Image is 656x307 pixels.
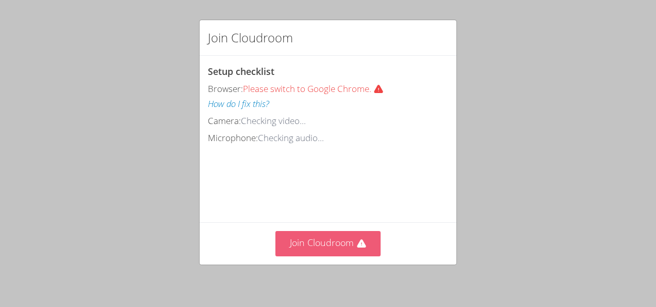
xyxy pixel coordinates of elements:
button: How do I fix this? [208,97,269,112]
span: Checking audio... [258,132,324,144]
button: Join Cloudroom [275,231,381,256]
span: Checking video... [241,115,306,127]
span: Camera: [208,115,241,127]
h2: Join Cloudroom [208,28,293,47]
span: Please switch to Google Chrome. [243,83,388,95]
span: Browser: [208,83,243,95]
span: Microphone: [208,132,258,144]
span: Setup checklist [208,65,274,78]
